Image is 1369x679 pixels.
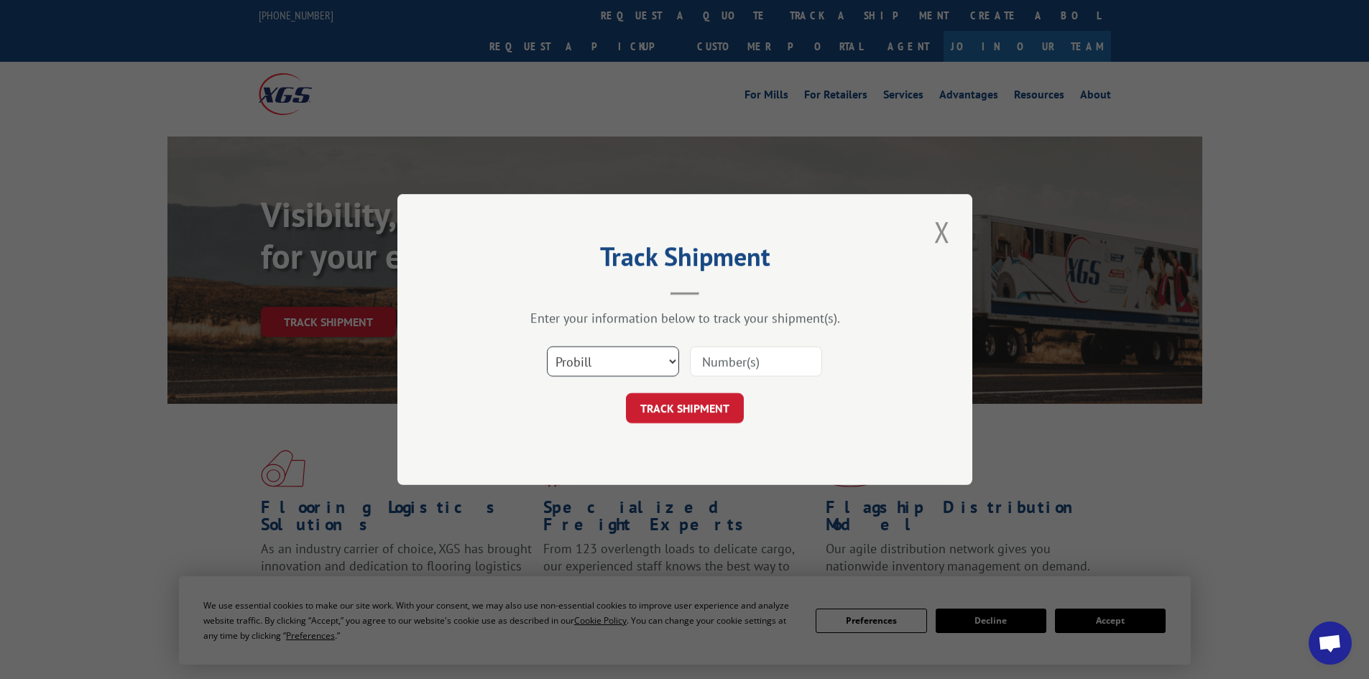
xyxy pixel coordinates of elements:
div: Enter your information below to track your shipment(s). [469,310,900,326]
button: Close modal [930,212,954,251]
a: Open chat [1309,622,1352,665]
h2: Track Shipment [469,246,900,274]
button: TRACK SHIPMENT [626,393,744,423]
input: Number(s) [690,346,822,377]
